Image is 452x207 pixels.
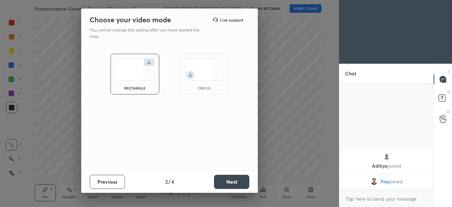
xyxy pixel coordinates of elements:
p: Aditya [345,163,428,169]
p: T [448,69,450,75]
h4: 4 [171,178,174,185]
div: circle [190,86,218,90]
button: Next [214,175,249,189]
button: Previous [90,175,125,189]
div: rectangle [121,86,149,90]
h4: 2 [165,178,168,185]
h4: / [168,178,171,185]
p: D [447,89,450,94]
h5: Live support [220,18,243,22]
span: joined [387,162,401,169]
img: normalScreenIcon.ae25ed63.svg [115,58,155,81]
img: circleScreenIcon.acc0effb.svg [184,58,224,81]
div: grid [339,149,434,190]
p: Chat [339,64,362,83]
h2: Choose your video mode [90,15,171,24]
span: joined [389,179,403,184]
p: G [447,109,450,114]
img: default.png [383,153,390,160]
img: 66874679623d4816b07f54b5b4078b8d.jpg [370,178,377,185]
span: You [380,179,389,184]
p: You cannot change this setting after you have started the class [90,27,204,40]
